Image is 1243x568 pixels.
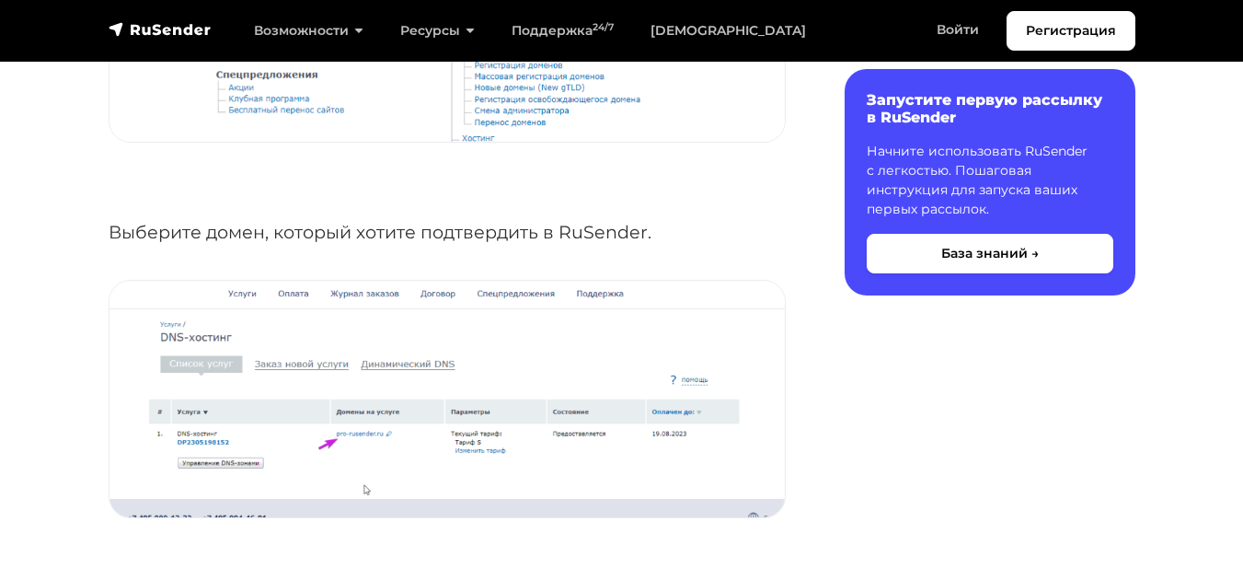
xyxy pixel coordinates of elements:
img: RuSender [109,20,212,39]
h6: Запустите первую рассылку в RuSender [867,91,1113,126]
p: Выберите домен, который хотите подтвердить в RuSender. [109,191,786,247]
p: Начните использовать RuSender с легкостью. Пошаговая инструкция для запуска ваших первых рассылок. [867,141,1113,218]
a: Возможности [236,12,382,50]
a: Запустите первую рассылку в RuSender Начните использовать RuSender с легкостью. Пошаговая инструк... [845,69,1135,295]
button: База знаний → [867,233,1113,272]
a: Ресурсы [382,12,493,50]
a: [DEMOGRAPHIC_DATA] [632,12,824,50]
sup: 24/7 [593,21,614,33]
a: Регистрация [1007,11,1135,51]
a: Войти [918,11,997,49]
a: Поддержка24/7 [493,12,632,50]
